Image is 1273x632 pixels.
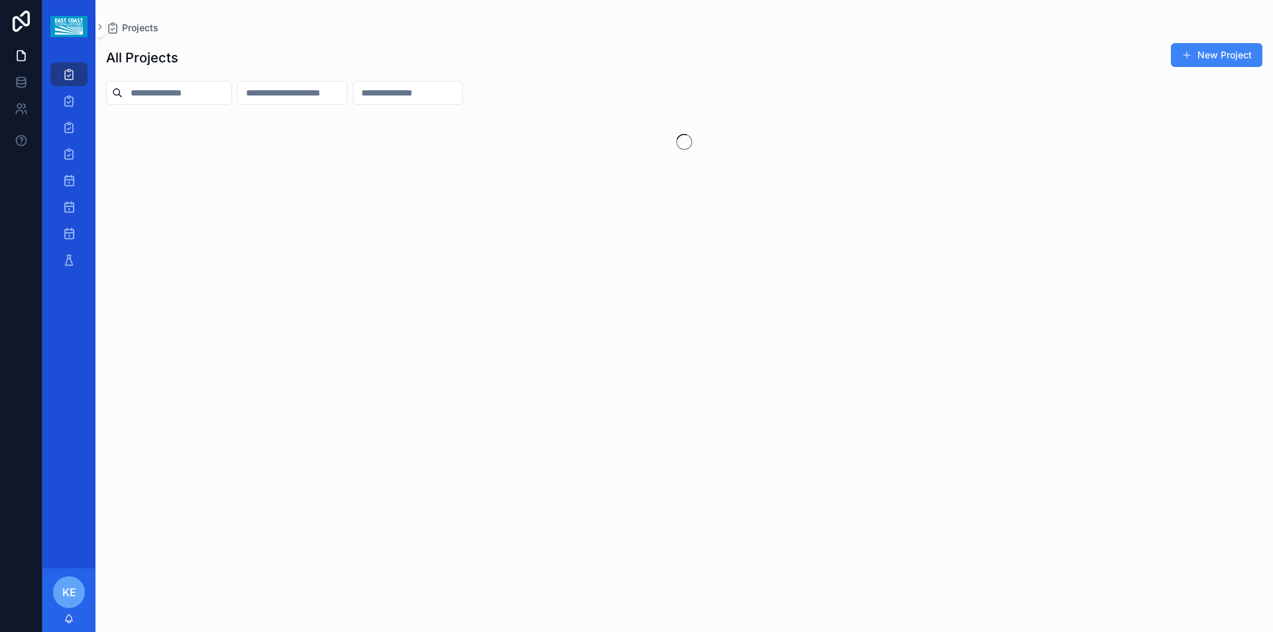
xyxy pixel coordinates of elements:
span: Projects [122,21,158,34]
div: scrollable content [42,53,95,289]
button: New Project [1171,43,1262,67]
img: App logo [50,16,87,37]
h1: All Projects [106,48,178,67]
span: KE [62,584,76,600]
a: Projects [106,21,158,34]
